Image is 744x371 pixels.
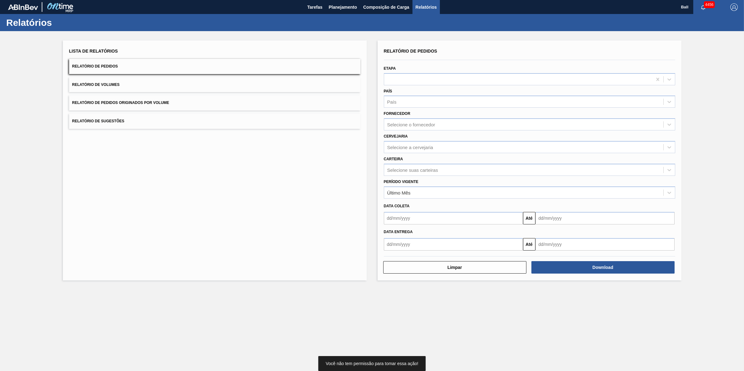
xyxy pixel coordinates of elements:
[531,261,675,274] button: Download
[387,167,438,172] div: Selecione suas carteiras
[384,157,403,161] label: Carteira
[326,361,418,366] span: Você não tem permissão para tomar essa ação!
[387,144,433,150] div: Selecione a cervejaria
[384,204,410,208] span: Data coleta
[384,180,418,184] label: Período Vigente
[384,89,392,93] label: País
[6,19,117,26] h1: Relatórios
[72,64,118,68] span: Relatório de Pedidos
[384,111,410,116] label: Fornecedor
[693,3,713,12] button: Notificações
[384,134,408,139] label: Cervejaria
[383,261,526,274] button: Limpar
[72,119,125,123] span: Relatório de Sugestões
[69,95,360,110] button: Relatório de Pedidos Originados por Volume
[8,4,38,10] img: TNhmsLtSVTkK8tSr43FrP2fwEKptu5GPRR3wAAAABJRU5ErkJggg==
[523,212,535,224] button: Até
[384,49,437,54] span: Relatório de Pedidos
[69,49,118,54] span: Lista de Relatórios
[535,238,675,251] input: dd/mm/yyyy
[384,212,523,224] input: dd/mm/yyyy
[416,3,437,11] span: Relatórios
[387,190,411,195] div: Último Mês
[704,1,715,8] span: 4456
[69,114,360,129] button: Relatório de Sugestões
[69,59,360,74] button: Relatório de Pedidos
[535,212,675,224] input: dd/mm/yyyy
[387,99,397,105] div: País
[307,3,323,11] span: Tarefas
[384,230,413,234] span: Data entrega
[69,77,360,92] button: Relatório de Volumes
[730,3,738,11] img: Logout
[363,3,409,11] span: Composição de Carga
[72,101,169,105] span: Relatório de Pedidos Originados por Volume
[329,3,357,11] span: Planejamento
[384,66,396,71] label: Etapa
[384,238,523,251] input: dd/mm/yyyy
[523,238,535,251] button: Até
[72,82,120,87] span: Relatório de Volumes
[387,122,435,127] div: Selecione o fornecedor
